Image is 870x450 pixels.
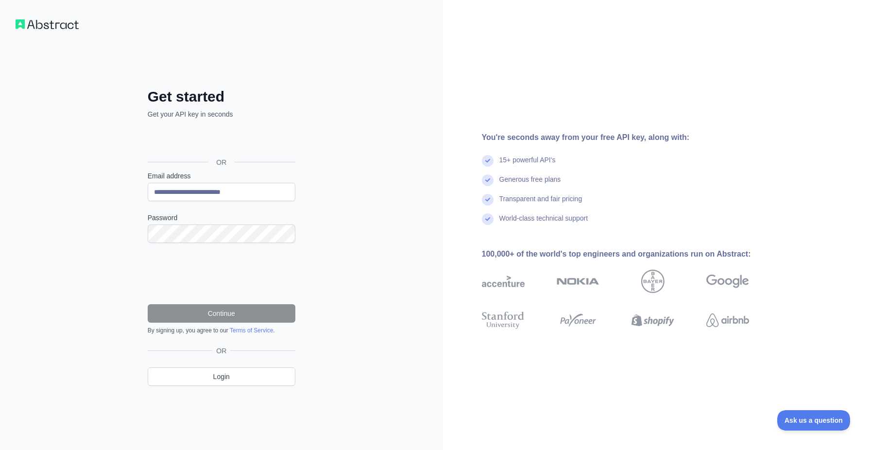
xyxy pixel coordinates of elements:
[16,19,79,29] img: Workflow
[557,310,599,331] img: payoneer
[482,174,494,186] img: check mark
[631,310,674,331] img: shopify
[143,130,298,151] iframe: Sign in with Google Button
[148,367,295,386] a: Login
[482,310,525,331] img: stanford university
[641,270,665,293] img: bayer
[482,155,494,167] img: check mark
[482,132,780,143] div: You're seconds away from your free API key, along with:
[230,327,273,334] a: Terms of Service
[706,270,749,293] img: google
[499,174,561,194] div: Generous free plans
[482,213,494,225] img: check mark
[557,270,599,293] img: nokia
[148,213,295,223] label: Password
[148,88,295,105] h2: Get started
[148,171,295,181] label: Email address
[482,270,525,293] img: accenture
[148,109,295,119] p: Get your API key in seconds
[148,304,295,323] button: Continue
[482,194,494,206] img: check mark
[499,213,588,233] div: World-class technical support
[777,410,851,431] iframe: Toggle Customer Support
[499,194,582,213] div: Transparent and fair pricing
[148,255,295,293] iframe: reCAPTCHA
[212,346,230,356] span: OR
[208,157,234,167] span: OR
[499,155,556,174] div: 15+ powerful API's
[706,310,749,331] img: airbnb
[482,248,780,260] div: 100,000+ of the world's top engineers and organizations run on Abstract:
[148,327,295,334] div: By signing up, you agree to our .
